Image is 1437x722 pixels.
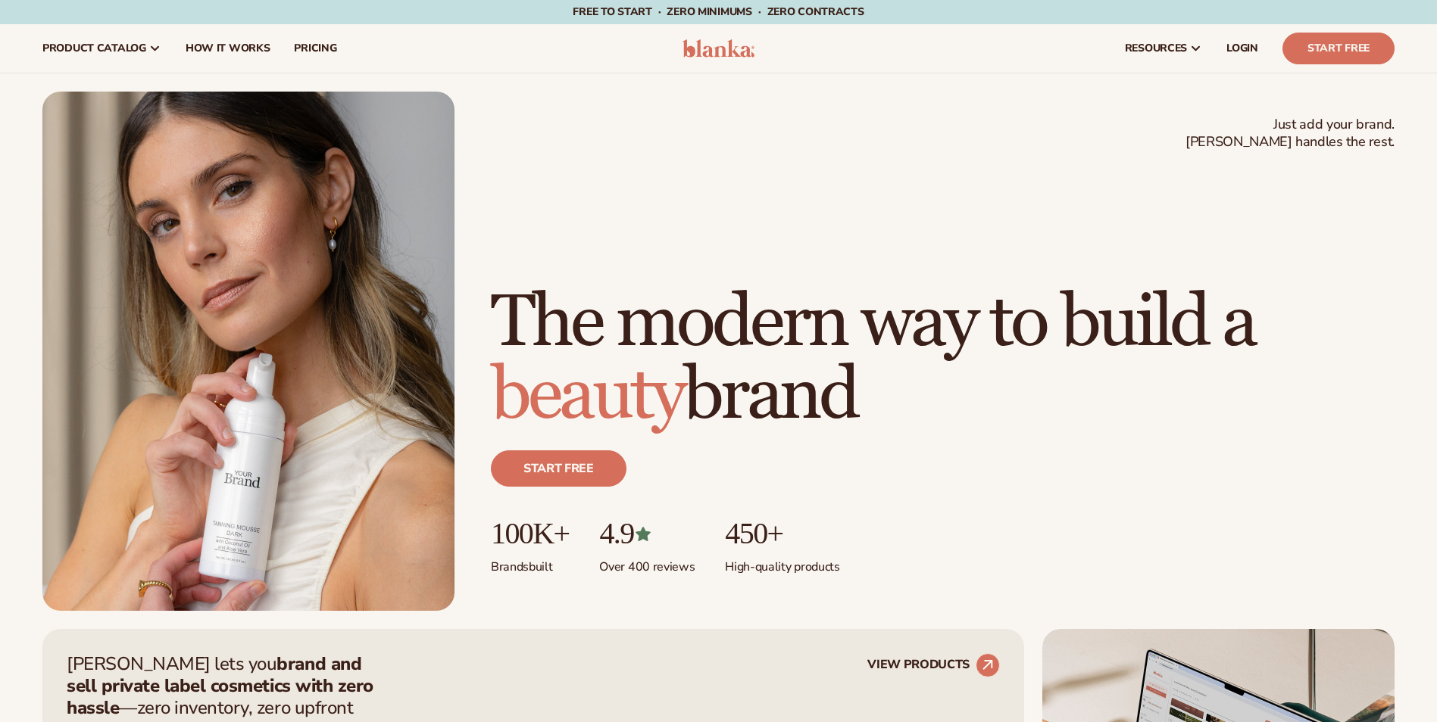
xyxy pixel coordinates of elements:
p: Brands built [491,550,569,575]
span: How It Works [186,42,270,54]
p: 450+ [725,517,839,550]
a: Start Free [1282,33,1395,64]
a: Start free [491,450,626,487]
strong: brand and sell private label cosmetics with zero hassle [67,652,373,720]
a: LOGIN [1214,24,1270,73]
p: 100K+ [491,517,569,550]
img: Female holding tanning mousse. [42,92,455,611]
p: 4.9 [599,517,695,550]
h1: The modern way to build a brand [491,287,1395,432]
p: Over 400 reviews [599,550,695,575]
a: VIEW PRODUCTS [867,653,1000,677]
span: beauty [491,351,683,440]
img: logo [683,39,754,58]
a: resources [1113,24,1214,73]
a: How It Works [173,24,283,73]
span: LOGIN [1226,42,1258,54]
p: High-quality products [725,550,839,575]
a: pricing [282,24,348,73]
span: resources [1125,42,1187,54]
span: product catalog [42,42,146,54]
span: Free to start · ZERO minimums · ZERO contracts [573,5,864,19]
span: pricing [294,42,336,54]
span: Just add your brand. [PERSON_NAME] handles the rest. [1186,116,1395,151]
a: product catalog [30,24,173,73]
